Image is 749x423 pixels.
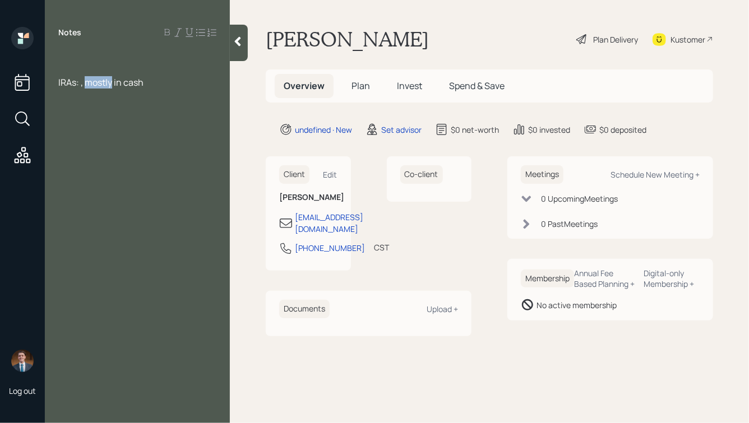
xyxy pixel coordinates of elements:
[451,124,499,136] div: $0 net-worth
[593,34,638,45] div: Plan Delivery
[599,124,646,136] div: $0 deposited
[279,193,337,202] h6: [PERSON_NAME]
[521,269,574,288] h6: Membership
[521,165,563,184] h6: Meetings
[266,27,429,52] h1: [PERSON_NAME]
[9,385,36,396] div: Log out
[671,34,705,45] div: Kustomer
[400,165,443,184] h6: Co-client
[574,268,635,289] div: Annual Fee Based Planning +
[528,124,570,136] div: $0 invested
[295,124,352,136] div: undefined · New
[295,242,365,254] div: [PHONE_NUMBER]
[449,80,505,92] span: Spend & Save
[295,211,363,235] div: [EMAIL_ADDRESS][DOMAIN_NAME]
[279,300,330,318] h6: Documents
[58,76,144,89] span: IRAs: , mostly in cash
[644,268,700,289] div: Digital-only Membership +
[397,80,422,92] span: Invest
[284,80,325,92] span: Overview
[541,218,598,230] div: 0 Past Meeting s
[352,80,370,92] span: Plan
[381,124,422,136] div: Set advisor
[611,169,700,180] div: Schedule New Meeting +
[279,165,309,184] h6: Client
[11,350,34,372] img: hunter_neumayer.jpg
[541,193,618,204] div: 0 Upcoming Meeting s
[374,241,389,253] div: CST
[58,27,81,38] label: Notes
[427,304,458,314] div: Upload +
[537,299,617,311] div: No active membership
[323,169,337,180] div: Edit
